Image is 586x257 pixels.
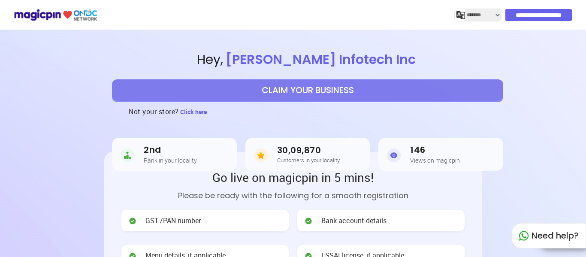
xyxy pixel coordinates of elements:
[254,147,268,164] img: Customers
[410,145,460,155] h3: 146
[410,157,460,163] h5: Views on magicpin
[277,145,340,155] h3: 30,09,870
[121,190,465,201] p: Please be ready with the following for a smooth registration
[144,145,197,155] h3: 2nd
[112,79,503,101] button: CLAIM YOUR BUSINESS
[304,217,313,225] img: check
[121,169,465,185] h2: Go live on magicpin in 5 mins!
[145,216,201,226] span: GST /PAN number
[144,157,197,163] h5: Rank in your locality
[121,147,134,164] img: Rank
[321,216,387,226] span: Bank account details
[129,101,179,122] h3: Not your store?
[29,51,586,69] span: Hey ,
[519,231,529,241] img: whatapp_green.7240e66a.svg
[223,50,418,69] span: [PERSON_NAME] Infotech Inc
[387,147,401,164] img: Views
[456,11,465,19] img: j2MGCQAAAABJRU5ErkJggg==
[511,223,586,248] div: Need help?
[128,217,137,225] img: check
[277,157,340,163] h5: Customers in your locality
[14,7,97,22] img: ondc-logo-new-small.8a59708e.svg
[180,108,207,116] span: Click here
